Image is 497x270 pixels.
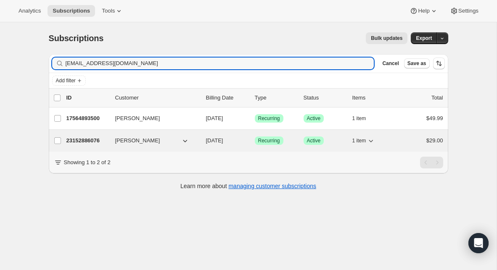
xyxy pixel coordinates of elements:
[115,136,160,145] span: [PERSON_NAME]
[66,94,443,102] div: IDCustomerBilling DateTypeStatusItemsTotal
[66,136,108,145] p: 23152886076
[352,113,375,124] button: 1 item
[352,137,366,144] span: 1 item
[379,58,402,68] button: Cancel
[352,94,394,102] div: Items
[64,158,111,167] p: Showing 1 to 2 of 2
[228,183,316,189] a: managing customer subscriptions
[426,115,443,121] span: $49.99
[115,94,199,102] p: Customer
[66,114,108,123] p: 17564893500
[255,94,297,102] div: Type
[366,32,407,44] button: Bulk updates
[418,8,429,14] span: Help
[416,35,432,42] span: Export
[66,135,443,147] div: 23152886076[PERSON_NAME][DATE]SuccessRecurringSuccessActive1 item$29.00
[404,5,443,17] button: Help
[371,35,402,42] span: Bulk updates
[180,182,316,190] p: Learn more about
[431,94,443,102] p: Total
[102,8,115,14] span: Tools
[13,5,46,17] button: Analytics
[19,8,41,14] span: Analytics
[206,94,248,102] p: Billing Date
[97,5,128,17] button: Tools
[53,8,90,14] span: Subscriptions
[352,135,375,147] button: 1 item
[49,34,104,43] span: Subscriptions
[420,157,443,168] nav: Pagination
[206,115,223,121] span: [DATE]
[352,115,366,122] span: 1 item
[468,233,489,253] div: Open Intercom Messenger
[433,58,445,69] button: Sort the results
[382,60,399,67] span: Cancel
[110,134,194,147] button: [PERSON_NAME]
[206,137,223,144] span: [DATE]
[404,58,430,68] button: Save as
[48,5,95,17] button: Subscriptions
[52,76,86,86] button: Add filter
[307,137,321,144] span: Active
[411,32,437,44] button: Export
[66,113,443,124] div: 17564893500[PERSON_NAME][DATE]SuccessRecurringSuccessActive1 item$49.99
[426,137,443,144] span: $29.00
[307,115,321,122] span: Active
[407,60,426,67] span: Save as
[66,58,374,69] input: Filter subscribers
[66,94,108,102] p: ID
[115,114,160,123] span: [PERSON_NAME]
[445,5,484,17] button: Settings
[458,8,478,14] span: Settings
[258,137,280,144] span: Recurring
[258,115,280,122] span: Recurring
[56,77,76,84] span: Add filter
[110,112,194,125] button: [PERSON_NAME]
[304,94,346,102] p: Status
